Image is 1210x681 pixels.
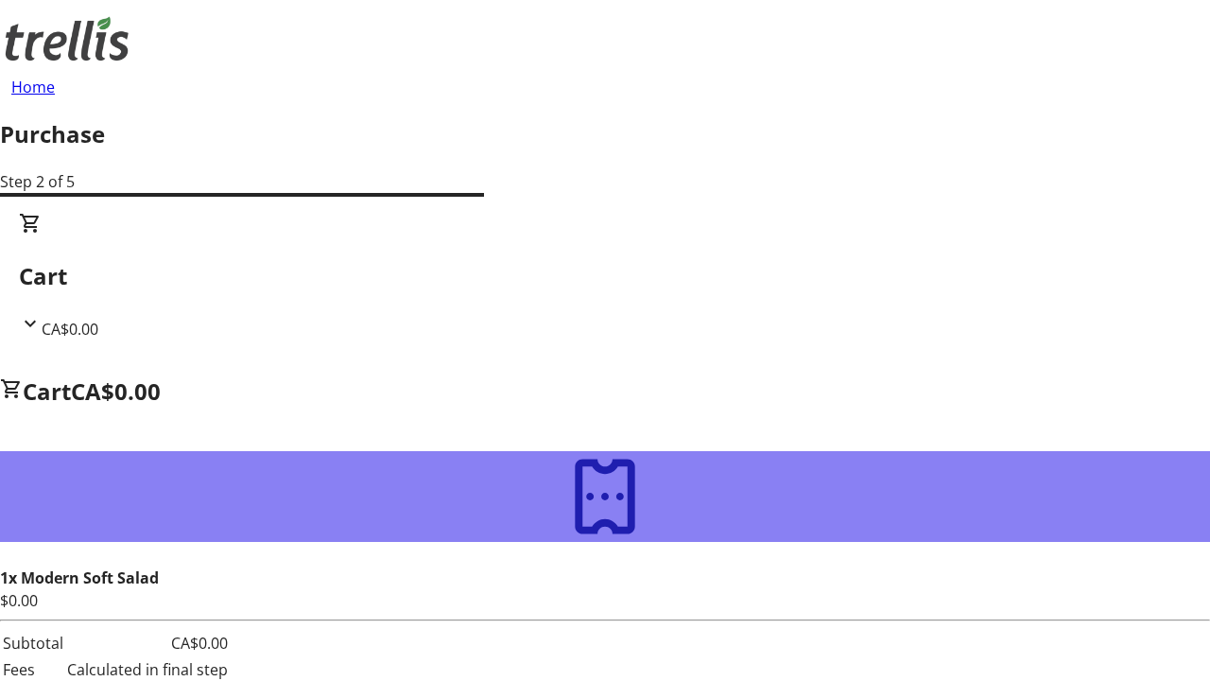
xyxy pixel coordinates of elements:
[71,375,161,407] span: CA$0.00
[23,375,71,407] span: Cart
[19,259,1191,293] h2: Cart
[19,212,1191,340] div: CartCA$0.00
[42,319,98,340] span: CA$0.00
[66,631,229,655] td: CA$0.00
[2,631,64,655] td: Subtotal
